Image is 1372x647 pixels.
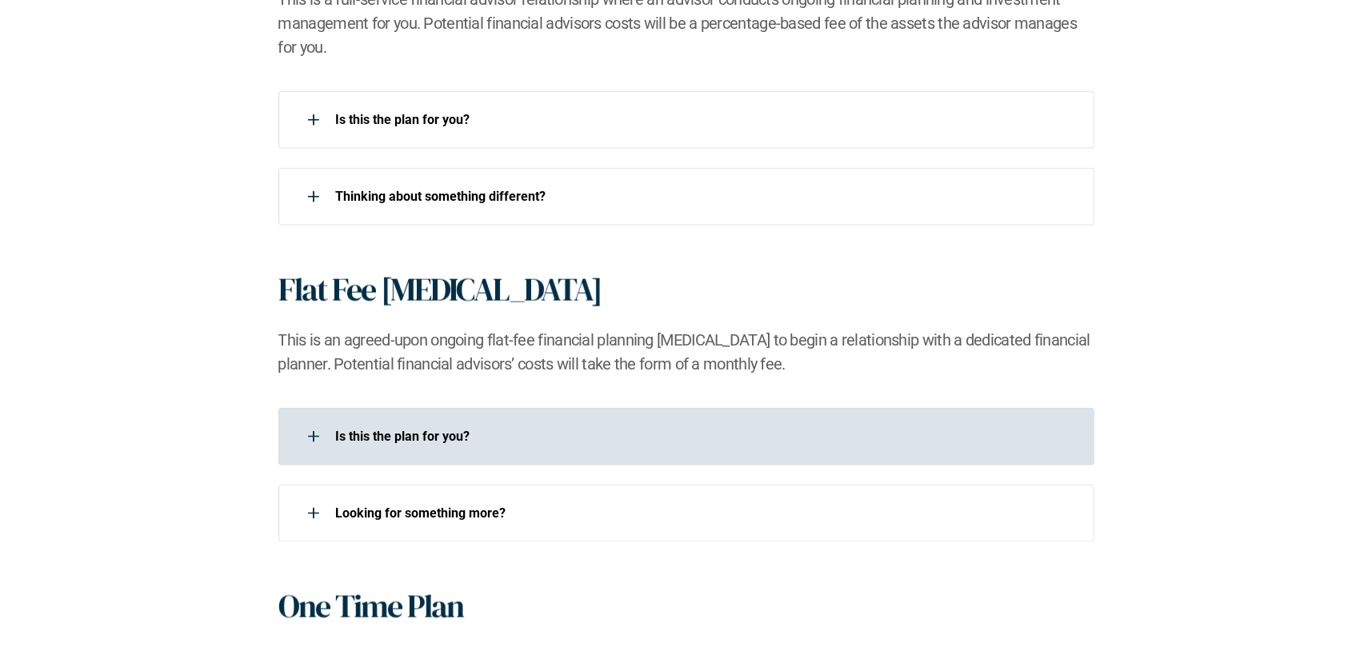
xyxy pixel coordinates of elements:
[336,112,1074,127] p: Is this the plan for you?​
[336,429,1074,444] p: Is this the plan for you?​
[336,505,1074,521] p: Looking for something more?​
[278,328,1094,376] h2: This is an agreed-upon ongoing flat-fee financial planning [MEDICAL_DATA] to begin a relationship...
[278,270,602,309] h1: Flat Fee [MEDICAL_DATA]
[278,587,463,625] h1: One Time Plan
[336,189,1074,204] p: ​Thinking about something different?​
